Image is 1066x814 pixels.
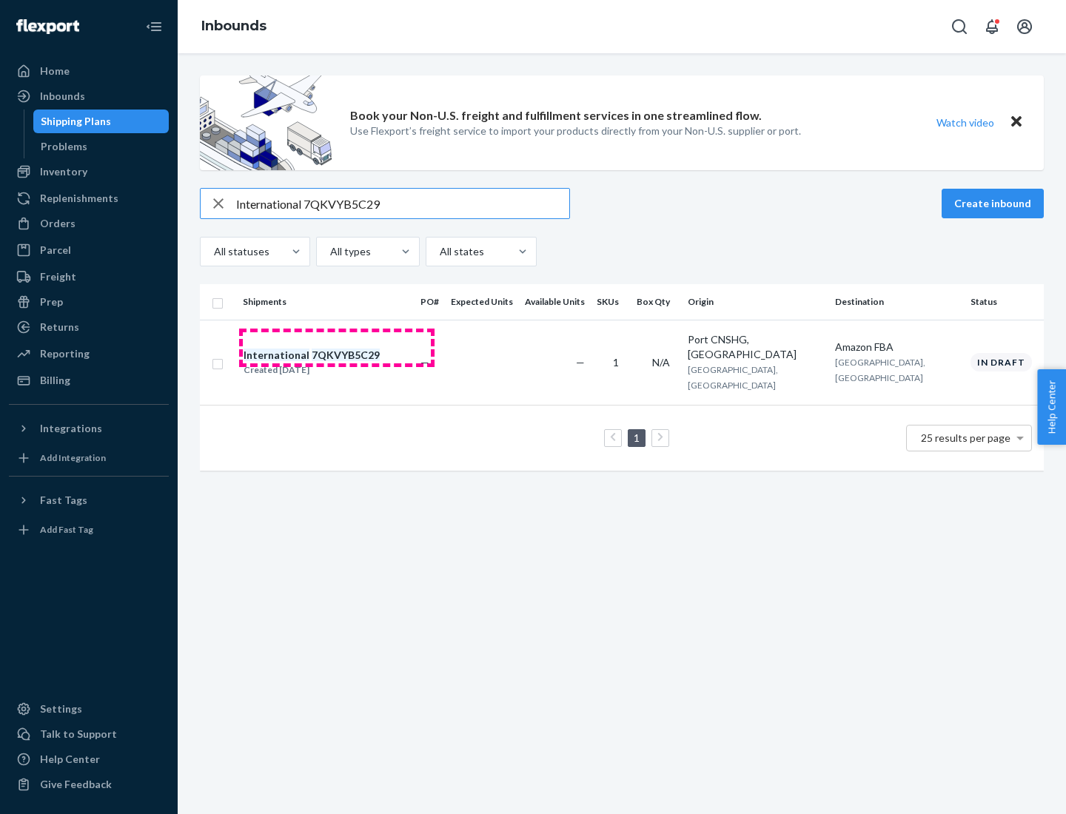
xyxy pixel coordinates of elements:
[576,356,585,369] span: —
[438,244,440,259] input: All states
[40,295,63,309] div: Prep
[350,124,801,138] p: Use Flexport’s freight service to import your products directly from your Non-U.S. supplier or port.
[40,421,102,436] div: Integrations
[9,59,169,83] a: Home
[40,493,87,508] div: Fast Tags
[40,373,70,388] div: Billing
[9,160,169,184] a: Inventory
[41,114,111,129] div: Shipping Plans
[9,518,169,542] a: Add Fast Tag
[9,84,169,108] a: Inbounds
[139,12,169,41] button: Close Navigation
[835,340,959,354] div: Amazon FBA
[9,446,169,470] a: Add Integration
[244,349,309,361] em: International
[835,357,925,383] span: [GEOGRAPHIC_DATA], [GEOGRAPHIC_DATA]
[9,417,169,440] button: Integrations
[41,139,87,154] div: Problems
[33,110,170,133] a: Shipping Plans
[688,364,778,391] span: [GEOGRAPHIC_DATA], [GEOGRAPHIC_DATA]
[1007,112,1026,133] button: Close
[631,431,643,444] a: Page 1 is your current page
[9,773,169,796] button: Give Feedback
[40,777,112,792] div: Give Feedback
[9,238,169,262] a: Parcel
[9,488,169,512] button: Fast Tags
[9,722,169,746] a: Talk to Support
[921,431,1010,444] span: 25 results per page
[40,451,106,464] div: Add Integration
[190,5,278,48] ol: breadcrumbs
[977,12,1007,41] button: Open notifications
[201,18,266,34] a: Inbounds
[40,702,82,716] div: Settings
[927,112,1004,133] button: Watch video
[312,349,380,361] em: 7QKVYB5C29
[519,284,591,320] th: Available Units
[40,243,71,258] div: Parcel
[9,212,169,235] a: Orders
[40,191,118,206] div: Replenishments
[420,356,429,369] span: —
[445,284,519,320] th: Expected Units
[415,284,445,320] th: PO#
[1037,369,1066,445] button: Help Center
[9,747,169,771] a: Help Center
[40,346,90,361] div: Reporting
[1010,12,1039,41] button: Open account menu
[40,64,70,78] div: Home
[9,265,169,289] a: Freight
[9,342,169,366] a: Reporting
[212,244,214,259] input: All statuses
[40,216,76,231] div: Orders
[350,107,762,124] p: Book your Non-U.S. freight and fulfillment services in one streamlined flow.
[829,284,965,320] th: Destination
[40,269,76,284] div: Freight
[9,186,169,210] a: Replenishments
[613,356,619,369] span: 1
[236,189,569,218] input: Search inbounds by name, destination, msku...
[688,332,823,362] div: Port CNSHG, [GEOGRAPHIC_DATA]
[40,752,100,767] div: Help Center
[942,189,1044,218] button: Create inbound
[945,12,974,41] button: Open Search Box
[16,19,79,34] img: Flexport logo
[244,363,380,377] div: Created [DATE]
[591,284,631,320] th: SKUs
[631,284,682,320] th: Box Qty
[971,353,1032,371] div: In draft
[40,89,85,104] div: Inbounds
[33,135,170,158] a: Problems
[652,356,670,369] span: N/A
[237,284,415,320] th: Shipments
[40,164,87,179] div: Inventory
[40,320,79,334] div: Returns
[329,244,330,259] input: All types
[965,284,1044,320] th: Status
[9,290,169,314] a: Prep
[9,315,169,339] a: Returns
[40,523,93,536] div: Add Fast Tag
[682,284,829,320] th: Origin
[9,369,169,392] a: Billing
[40,727,117,741] div: Talk to Support
[9,697,169,721] a: Settings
